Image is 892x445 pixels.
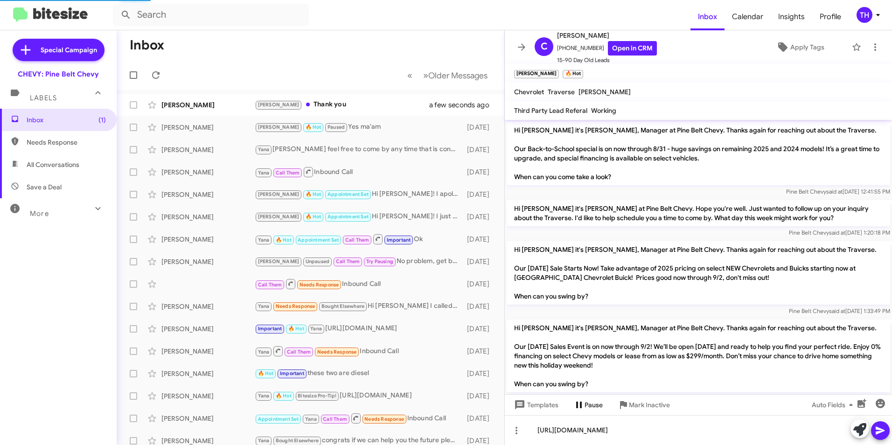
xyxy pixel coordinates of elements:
[306,214,321,220] span: 🔥 Hot
[258,326,282,332] span: Important
[463,324,497,334] div: [DATE]
[161,391,255,401] div: [PERSON_NAME]
[826,188,843,195] span: said at
[255,345,463,357] div: Inbound Call
[725,3,771,30] span: Calendar
[161,414,255,423] div: [PERSON_NAME]
[857,7,872,23] div: TH
[753,39,847,56] button: Apply Tags
[804,396,864,413] button: Auto Fields
[161,302,255,311] div: [PERSON_NAME]
[306,258,330,264] span: Unpaused
[407,70,412,81] span: «
[255,166,463,178] div: Inbound Call
[328,191,369,197] span: Appointment Set
[402,66,493,85] nav: Page navigation example
[771,3,812,30] a: Insights
[563,70,583,78] small: 🔥 Hot
[505,415,892,445] div: [URL][DOMAIN_NAME]
[463,279,497,289] div: [DATE]
[130,38,164,53] h1: Inbox
[255,256,463,267] div: No problem, get better soon!
[790,39,824,56] span: Apply Tags
[789,229,890,236] span: Pine Belt Chevy [DATE] 1:20:18 PM
[255,144,463,155] div: [PERSON_NAME] feel free to come by any time that is convenient for you. we have several Traverse ...
[41,45,97,55] span: Special Campaign
[113,4,309,26] input: Search
[608,41,657,56] a: Open in CRM
[514,106,587,115] span: Third Party Lead Referal
[463,190,497,199] div: [DATE]
[255,412,463,424] div: Inbound Call
[258,303,270,309] span: Yana
[463,167,497,177] div: [DATE]
[585,396,603,413] span: Pause
[566,396,610,413] button: Pause
[591,106,616,115] span: Working
[258,191,300,197] span: [PERSON_NAME]
[514,70,559,78] small: [PERSON_NAME]
[258,146,270,153] span: Yana
[317,349,357,355] span: Needs Response
[27,138,106,147] span: Needs Response
[323,416,347,422] span: Call Them
[258,393,270,399] span: Yana
[276,170,300,176] span: Call Them
[463,302,497,311] div: [DATE]
[507,200,890,226] p: Hi [PERSON_NAME] it's [PERSON_NAME] at Pine Belt Chevy. Hope you're well. Just wanted to follow u...
[463,235,497,244] div: [DATE]
[161,324,255,334] div: [PERSON_NAME]
[328,124,345,130] span: Paused
[541,39,548,54] span: C
[578,88,631,96] span: [PERSON_NAME]
[287,349,311,355] span: Call Them
[812,3,849,30] span: Profile
[30,209,49,218] span: More
[255,233,463,245] div: Ok
[27,182,62,192] span: Save a Deal
[258,170,270,176] span: Yana
[629,396,670,413] span: Mark Inactive
[514,88,544,96] span: Chevrolet
[161,212,255,222] div: [PERSON_NAME]
[258,214,300,220] span: [PERSON_NAME]
[276,303,315,309] span: Needs Response
[557,30,657,41] span: [PERSON_NAME]
[258,258,300,264] span: [PERSON_NAME]
[829,229,845,236] span: said at
[402,66,418,85] button: Previous
[280,370,304,376] span: Important
[428,70,488,81] span: Older Messages
[258,416,299,422] span: Appointment Set
[463,414,497,423] div: [DATE]
[298,237,339,243] span: Appointment Set
[255,323,463,334] div: [URL][DOMAIN_NAME]
[463,391,497,401] div: [DATE]
[255,99,441,110] div: Thank you
[548,88,575,96] span: Traverse
[507,320,890,392] p: Hi [PERSON_NAME] it's [PERSON_NAME], Manager at Pine Belt Chevy. Thanks again for reaching out ab...
[463,145,497,154] div: [DATE]
[255,122,463,132] div: Yes ma'am
[366,258,393,264] span: Try Pausing
[789,307,890,314] span: Pine Belt Chevy [DATE] 1:33:49 PM
[161,145,255,154] div: [PERSON_NAME]
[786,188,890,195] span: Pine Belt Chevy [DATE] 12:41:55 PM
[255,368,463,379] div: these two are diesel
[258,438,270,444] span: Yana
[512,396,558,413] span: Templates
[98,115,106,125] span: (1)
[463,212,497,222] div: [DATE]
[13,39,105,61] a: Special Campaign
[336,258,360,264] span: Call Them
[690,3,725,30] a: Inbox
[829,307,845,314] span: said at
[306,124,321,130] span: 🔥 Hot
[255,390,463,401] div: [URL][DOMAIN_NAME]
[463,369,497,378] div: [DATE]
[463,347,497,356] div: [DATE]
[610,396,677,413] button: Mark Inactive
[557,41,657,56] span: [PHONE_NUMBER]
